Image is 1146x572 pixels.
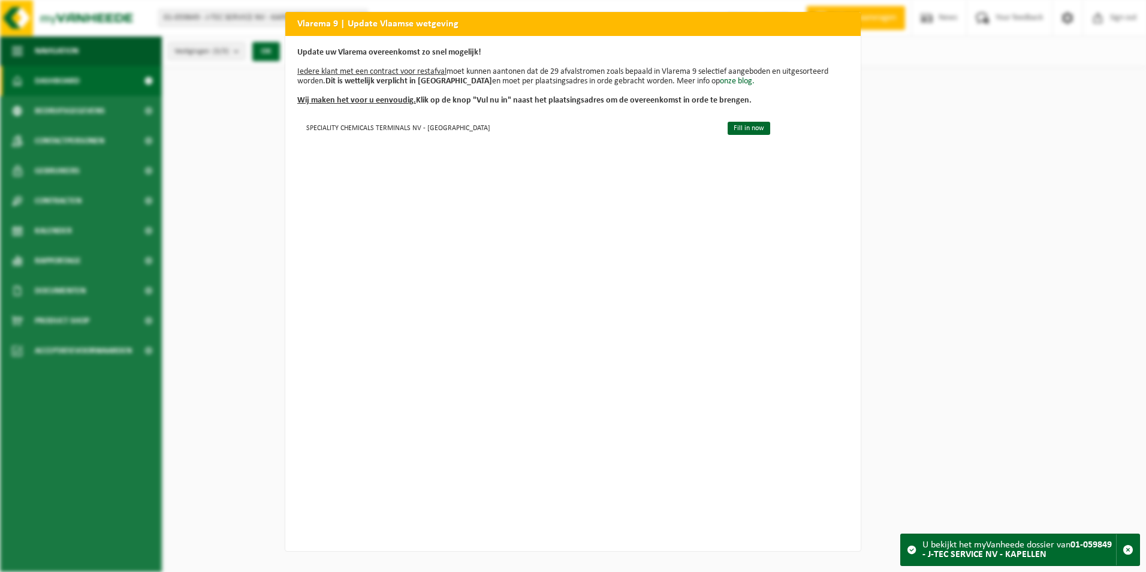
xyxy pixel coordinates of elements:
[728,122,770,135] a: Fill in now
[297,48,481,57] b: Update uw Vlarema overeenkomst zo snel mogelijk!
[297,96,416,105] u: Wij maken het voor u eenvoudig.
[297,67,447,76] u: Iedere klant met een contract voor restafval
[325,77,492,86] b: Dit is wettelijk verplicht in [GEOGRAPHIC_DATA]
[297,118,717,137] td: SPECIALITY CHEMICALS TERMINALS NV - [GEOGRAPHIC_DATA]
[720,77,755,86] a: onze blog.
[285,12,861,35] h2: Vlarema 9 | Update Vlaamse wetgeving
[297,96,752,105] b: Klik op de knop "Vul nu in" naast het plaatsingsadres om de overeenkomst in orde te brengen.
[297,48,849,106] p: moet kunnen aantonen dat de 29 afvalstromen zoals bepaald in Vlarema 9 selectief aangeboden en ui...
